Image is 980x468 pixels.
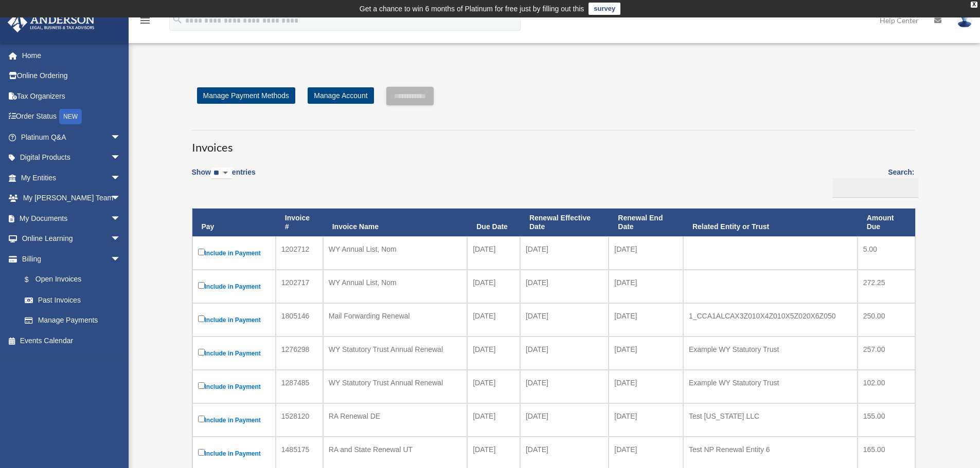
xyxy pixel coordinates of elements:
[198,380,270,393] label: Include in Payment
[520,370,609,403] td: [DATE]
[139,14,151,27] i: menu
[329,242,462,256] div: WY Annual List, Nom
[198,282,205,289] input: Include in Payment
[683,336,858,370] td: Example WY Statutory Trust
[520,209,609,236] th: Renewal Effective Date: activate to sort column ascending
[59,109,82,124] div: NEW
[198,280,270,293] label: Include in Payment
[467,303,520,336] td: [DATE]
[7,66,136,86] a: Online Ordering
[467,236,520,270] td: [DATE]
[589,3,620,15] a: survey
[683,403,858,437] td: Test [US_STATE] LLC
[7,106,136,127] a: Order StatusNEW
[858,403,915,437] td: 155.00
[111,188,131,209] span: arrow_drop_down
[198,247,270,259] label: Include in Payment
[111,167,131,189] span: arrow_drop_down
[329,342,462,357] div: WY Statutory Trust Annual Renewal
[198,315,205,322] input: Include in Payment
[7,229,136,249] a: Online Learningarrow_drop_down
[520,303,609,336] td: [DATE]
[276,370,323,403] td: 1287485
[520,336,609,370] td: [DATE]
[198,382,205,389] input: Include in Payment
[329,442,462,457] div: RA and State Renewal UT
[520,403,609,437] td: [DATE]
[467,209,520,236] th: Due Date: activate to sort column ascending
[198,349,205,355] input: Include in Payment
[111,249,131,270] span: arrow_drop_down
[520,236,609,270] td: [DATE]
[858,270,915,303] td: 272.25
[7,167,136,188] a: My Entitiesarrow_drop_down
[609,236,683,270] td: [DATE]
[520,270,609,303] td: [DATE]
[858,303,915,336] td: 250.00
[467,270,520,303] td: [DATE]
[211,167,232,179] select: Showentries
[858,370,915,403] td: 102.00
[329,275,462,290] div: WY Annual List, Nom
[139,18,151,27] a: menu
[111,147,131,169] span: arrow_drop_down
[198,313,270,326] label: Include in Payment
[14,290,131,310] a: Past Invoices
[858,209,915,236] th: Amount Due: activate to sort column ascending
[198,416,205,422] input: Include in Payment
[683,303,858,336] td: 1_CCA1ALCAX3Z010X4Z010X5Z020X6Z050
[276,236,323,270] td: 1202712
[198,347,270,360] label: Include in Payment
[467,403,520,437] td: [DATE]
[308,87,373,104] a: Manage Account
[192,209,276,236] th: Pay: activate to sort column descending
[14,269,126,290] a: $Open Invoices
[192,166,256,190] label: Show entries
[957,13,972,28] img: User Pic
[276,303,323,336] td: 1805146
[467,336,520,370] td: [DATE]
[829,166,915,198] label: Search:
[7,86,136,106] a: Tax Organizers
[197,87,295,104] a: Manage Payment Methods
[276,403,323,437] td: 1528120
[329,409,462,423] div: RA Renewal DE
[329,376,462,390] div: WY Statutory Trust Annual Renewal
[7,188,136,209] a: My [PERSON_NAME] Teamarrow_drop_down
[5,12,98,32] img: Anderson Advisors Platinum Portal
[111,127,131,148] span: arrow_drop_down
[276,209,323,236] th: Invoice #: activate to sort column ascending
[198,249,205,255] input: Include in Payment
[198,449,205,456] input: Include in Payment
[360,3,584,15] div: Get a chance to win 6 months of Platinum for free just by filling out this
[111,208,131,229] span: arrow_drop_down
[467,370,520,403] td: [DATE]
[609,303,683,336] td: [DATE]
[111,229,131,250] span: arrow_drop_down
[832,178,918,198] input: Search:
[172,14,183,25] i: search
[683,209,858,236] th: Related Entity or Trust: activate to sort column ascending
[971,2,977,8] div: close
[858,336,915,370] td: 257.00
[683,370,858,403] td: Example WY Statutory Trust
[7,208,136,229] a: My Documentsarrow_drop_down
[609,270,683,303] td: [DATE]
[7,330,136,351] a: Events Calendar
[323,209,468,236] th: Invoice Name: activate to sort column ascending
[276,270,323,303] td: 1202717
[7,147,136,168] a: Digital Productsarrow_drop_down
[858,236,915,270] td: 5.00
[7,249,131,269] a: Billingarrow_drop_down
[609,209,683,236] th: Renewal End Date: activate to sort column ascending
[276,336,323,370] td: 1276298
[30,273,35,286] span: $
[198,447,270,460] label: Include in Payment
[7,45,136,66] a: Home
[609,403,683,437] td: [DATE]
[609,336,683,370] td: [DATE]
[609,370,683,403] td: [DATE]
[329,309,462,323] div: Mail Forwarding Renewal
[14,310,131,331] a: Manage Payments
[7,127,136,147] a: Platinum Q&Aarrow_drop_down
